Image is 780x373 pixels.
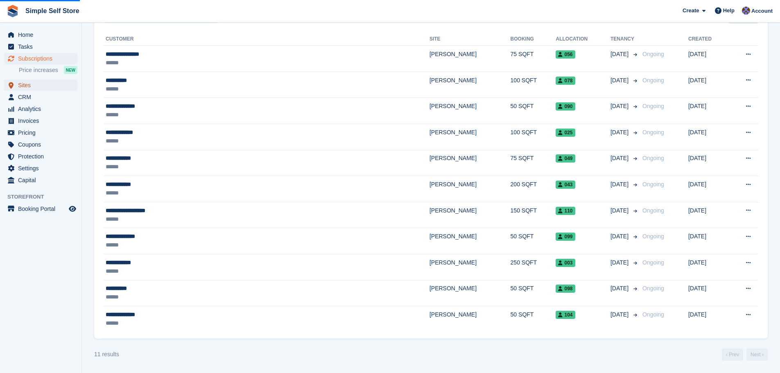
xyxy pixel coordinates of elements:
a: menu [4,203,77,215]
span: Ongoing [642,103,664,109]
a: Price increases NEW [19,66,77,75]
td: [PERSON_NAME] [430,306,511,332]
td: [DATE] [688,124,728,150]
span: Invoices [18,115,67,127]
span: [DATE] [610,154,630,163]
nav: Page [720,348,769,361]
span: 098 [556,285,575,293]
a: menu [4,151,77,162]
span: CRM [18,91,67,103]
a: Preview store [68,204,77,214]
span: 003 [556,259,575,267]
div: NEW [64,66,77,74]
span: [DATE] [610,102,630,111]
td: [PERSON_NAME] [430,150,511,176]
span: 099 [556,233,575,241]
span: Pricing [18,127,67,138]
a: menu [4,127,77,138]
td: [DATE] [688,72,728,98]
th: Site [430,33,511,46]
a: menu [4,139,77,150]
a: menu [4,53,77,64]
span: [DATE] [610,284,630,293]
img: stora-icon-8386f47178a22dfd0bd8f6a31ec36ba5ce8667c1dd55bd0f319d3a0aa187defe.svg [7,5,19,17]
span: [DATE] [610,258,630,267]
span: 025 [556,129,575,137]
span: Analytics [18,103,67,115]
span: Coupons [18,139,67,150]
span: Ongoing [642,259,664,266]
span: Storefront [7,193,81,201]
a: menu [4,163,77,174]
span: Sites [18,79,67,91]
td: 50 SQFT [511,228,556,254]
span: Account [751,7,773,15]
td: [PERSON_NAME] [430,46,511,72]
td: [DATE] [688,202,728,228]
td: [DATE] [688,46,728,72]
td: [DATE] [688,306,728,332]
span: 049 [556,154,575,163]
td: 100 SQFT [511,124,556,150]
a: menu [4,174,77,186]
td: [PERSON_NAME] [430,202,511,228]
td: 250 SQFT [511,254,556,280]
span: [DATE] [610,50,630,59]
td: [PERSON_NAME] [430,228,511,254]
a: menu [4,103,77,115]
td: 75 SQFT [511,46,556,72]
th: Allocation [556,33,610,46]
img: Sharon Hughes [742,7,750,15]
span: 090 [556,102,575,111]
span: Ongoing [642,285,664,292]
span: [DATE] [610,232,630,241]
a: Simple Self Store [22,4,83,18]
span: Help [723,7,735,15]
td: 100 SQFT [511,72,556,98]
a: menu [4,29,77,41]
td: [DATE] [688,280,728,306]
span: Capital [18,174,67,186]
span: [DATE] [610,76,630,85]
span: Booking Portal [18,203,67,215]
th: Created [688,33,728,46]
span: Home [18,29,67,41]
span: [DATE] [610,206,630,215]
span: Create [683,7,699,15]
span: 110 [556,207,575,215]
span: Tasks [18,41,67,52]
span: Ongoing [642,155,664,161]
td: [PERSON_NAME] [430,72,511,98]
span: Ongoing [642,51,664,57]
td: [DATE] [688,254,728,280]
td: 50 SQFT [511,280,556,306]
a: Previous [722,348,743,361]
td: [DATE] [688,228,728,254]
span: 043 [556,181,575,189]
td: [PERSON_NAME] [430,280,511,306]
a: menu [4,91,77,103]
span: [DATE] [610,128,630,137]
span: 056 [556,50,575,59]
td: [DATE] [688,176,728,202]
span: Ongoing [642,233,664,240]
a: menu [4,41,77,52]
th: Customer [104,33,430,46]
span: Price increases [19,66,58,74]
td: [DATE] [688,98,728,124]
span: 078 [556,77,575,85]
span: Subscriptions [18,53,67,64]
a: menu [4,115,77,127]
span: Ongoing [642,311,664,318]
span: Ongoing [642,129,664,136]
span: [DATE] [610,310,630,319]
div: 11 results [94,350,119,359]
th: Booking [511,33,556,46]
td: 50 SQFT [511,306,556,332]
td: 150 SQFT [511,202,556,228]
td: 75 SQFT [511,150,556,176]
span: Ongoing [642,181,664,188]
span: Protection [18,151,67,162]
td: [PERSON_NAME] [430,254,511,280]
span: Ongoing [642,207,664,214]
